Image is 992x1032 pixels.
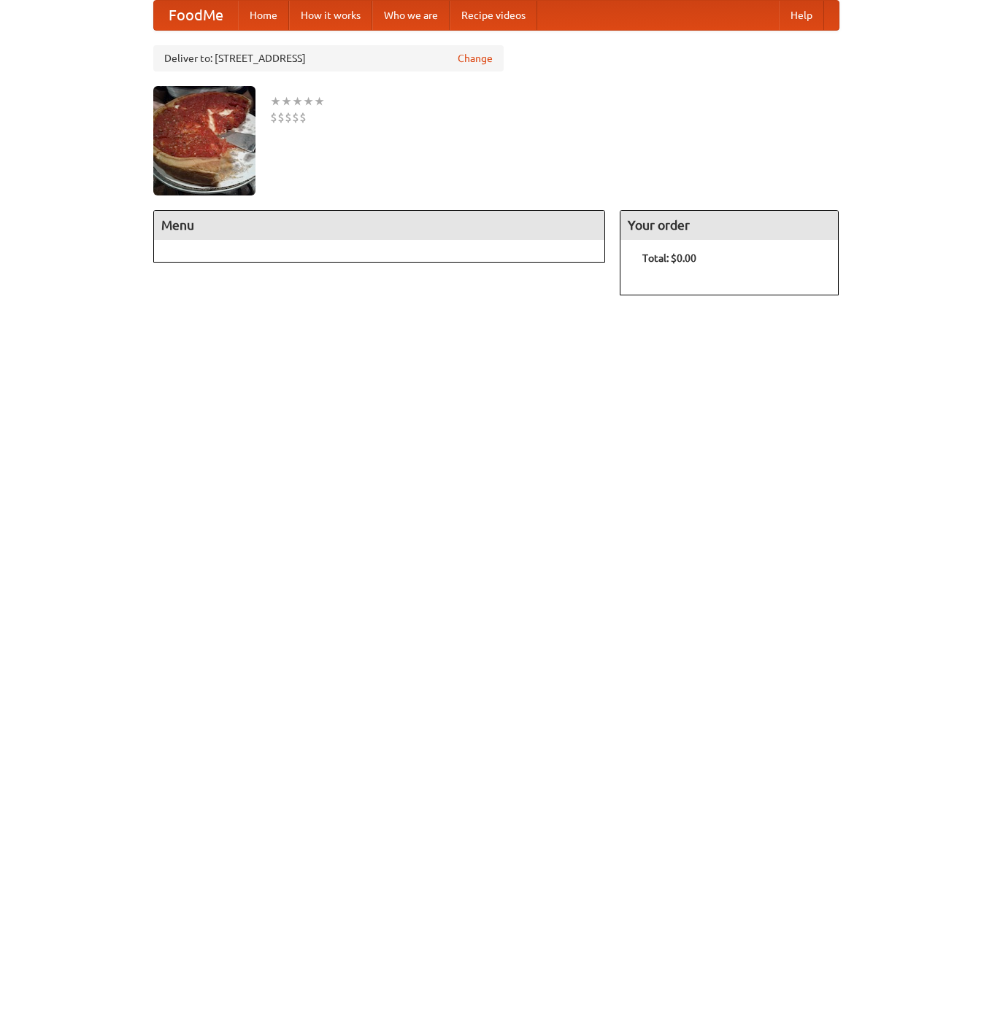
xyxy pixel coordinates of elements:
li: $ [270,109,277,125]
h4: Your order [620,211,838,240]
li: $ [299,109,307,125]
li: ★ [270,93,281,109]
h4: Menu [154,211,605,240]
li: ★ [303,93,314,109]
a: Change [458,51,493,66]
li: $ [277,109,285,125]
a: Recipe videos [450,1,537,30]
li: $ [292,109,299,125]
img: angular.jpg [153,86,255,195]
a: Who we are [372,1,450,30]
a: How it works [289,1,372,30]
li: ★ [281,93,292,109]
b: Total: $0.00 [642,252,696,264]
li: ★ [314,93,325,109]
li: $ [285,109,292,125]
a: FoodMe [154,1,238,30]
li: ★ [292,93,303,109]
a: Home [238,1,289,30]
a: Help [779,1,824,30]
div: Deliver to: [STREET_ADDRESS] [153,45,504,71]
